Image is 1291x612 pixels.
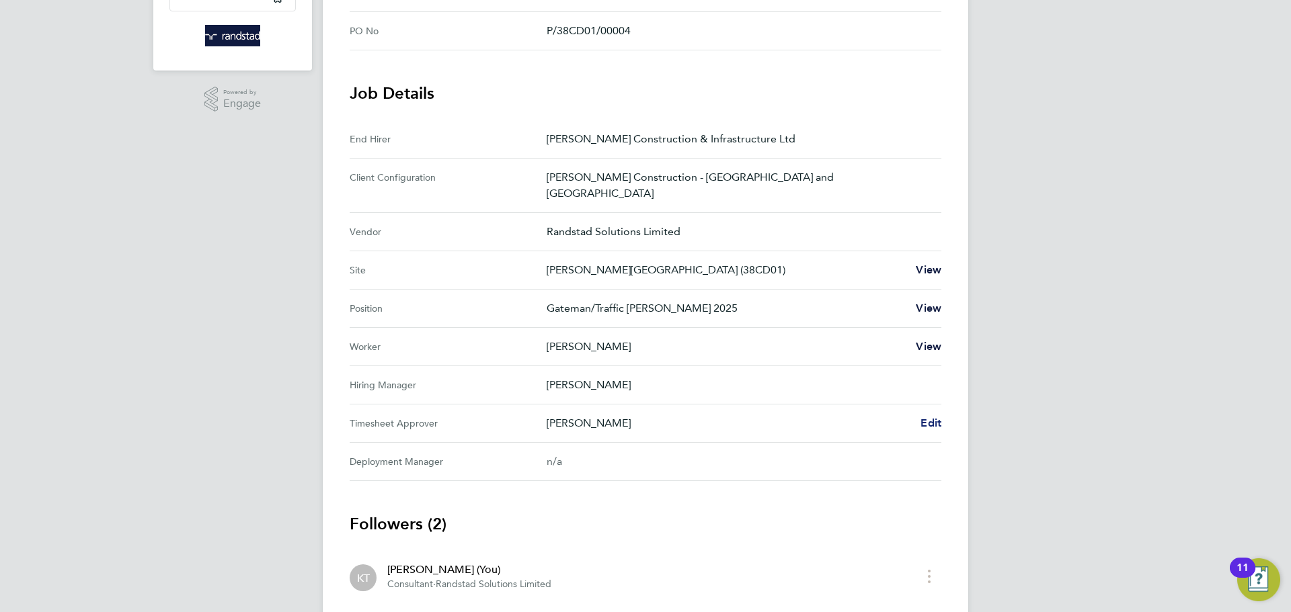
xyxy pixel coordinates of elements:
p: [PERSON_NAME] Construction & Infrastructure Ltd [547,131,931,147]
p: [PERSON_NAME][GEOGRAPHIC_DATA] (38CD01) [547,262,905,278]
p: [PERSON_NAME] [547,415,910,431]
span: Edit [921,417,941,429]
a: Edit [921,415,941,431]
div: 11 [1237,568,1249,585]
div: Vendor [350,224,547,240]
a: View [916,339,941,355]
div: Timesheet Approver [350,415,547,431]
p: [PERSON_NAME] [547,339,905,355]
span: View [916,302,941,314]
a: View [916,262,941,278]
div: Hiring Manager [350,377,547,393]
span: Consultant [387,578,433,590]
h3: Followers (2) [350,513,941,535]
a: Powered byEngage [204,87,262,112]
p: Randstad Solutions Limited [547,224,931,240]
div: Deployment Manager [350,453,547,470]
div: n/a [547,453,920,470]
button: timesheet menu [917,566,941,586]
div: Client Configuration [350,169,547,202]
div: Position [350,300,547,316]
div: [PERSON_NAME] (You) [387,562,551,578]
span: Randstad Solutions Limited [436,578,551,590]
span: View [916,340,941,353]
span: · [433,578,436,590]
p: [PERSON_NAME] [547,377,931,393]
p: Gateman/Traffic [PERSON_NAME] 2025 [547,300,905,316]
a: View [916,300,941,316]
p: [PERSON_NAME] Construction - [GEOGRAPHIC_DATA] and [GEOGRAPHIC_DATA] [547,169,931,202]
a: Go to home page [169,25,296,46]
div: PO No [350,23,547,39]
div: End Hirer [350,131,547,147]
div: Worker [350,339,547,355]
div: Kieran Trotter (You) [350,564,377,591]
span: Powered by [223,87,261,98]
img: randstad-logo-retina.png [205,25,261,46]
h3: Job Details [350,83,941,104]
span: KT [357,570,370,585]
div: Site [350,262,547,278]
span: View [916,263,941,276]
span: Engage [223,98,261,110]
p: P/38CD01/00004 [547,23,931,39]
button: Open Resource Center, 11 new notifications [1237,558,1280,601]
